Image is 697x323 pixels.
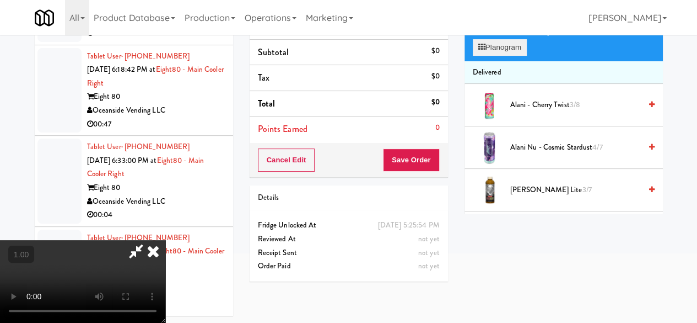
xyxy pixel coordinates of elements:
[121,232,190,243] span: · [PHONE_NUMBER]
[435,121,439,135] div: 0
[510,98,641,112] span: Alani - Cherry Twist
[87,104,225,118] div: Oceanside Vending LLC
[258,149,315,172] button: Cancel Edit
[592,142,602,152] span: 4/7
[87,155,157,166] span: [DATE] 6:33:00 PM at
[258,97,275,110] span: Total
[258,46,289,59] span: Subtotal
[473,39,527,56] button: Planogram
[431,70,439,83] div: $0
[87,208,225,222] div: 00:04
[35,8,54,28] img: Micromart
[378,219,440,232] div: [DATE] 5:25:54 PM
[418,261,440,271] span: not yet
[431,96,439,109] div: $0
[418,247,440,258] span: not yet
[258,123,307,135] span: Points Earned
[258,260,440,273] div: Order Paid
[35,136,233,227] li: Tablet User· [PHONE_NUMBER][DATE] 6:33:00 PM atEight80 - Main Cooler RightEight 80Oceanside Vendi...
[506,141,655,155] div: Alani Nu - Cosmic Stardust4/7
[121,51,190,61] span: · [PHONE_NUMBER]
[582,184,591,195] span: 3/7
[87,246,224,270] a: Eight80 - Main Cooler Right
[87,51,190,61] a: Tablet User· [PHONE_NUMBER]
[570,99,580,110] span: 3/8
[258,219,440,232] div: Fridge Unlocked At
[431,44,439,58] div: $0
[258,246,440,260] div: Receipt Sent
[418,234,440,244] span: not yet
[87,118,225,131] div: 00:47
[35,45,233,136] li: Tablet User· [PHONE_NUMBER][DATE] 6:18:42 PM atEight80 - Main Cooler RightEight 80Oceanside Vendi...
[258,191,440,205] div: Details
[87,90,225,104] div: Eight 80
[87,181,225,195] div: Eight 80
[87,64,156,75] span: [DATE] 6:18:42 PM at
[87,141,190,152] a: Tablet User· [PHONE_NUMBER]
[87,195,225,209] div: Oceanside Vending LLC
[35,227,233,317] li: Tablet User· [PHONE_NUMBER][DATE] 7:40:33 PM atEight80 - Main Cooler RightEight 80Oceanside Vendi...
[258,71,269,84] span: Tax
[464,61,663,84] li: Delivered
[258,232,440,246] div: Reviewed At
[510,183,641,197] span: [PERSON_NAME] Lite
[506,183,655,197] div: [PERSON_NAME] Lite3/7
[510,141,641,155] span: Alani Nu - Cosmic Stardust
[121,141,190,152] span: · [PHONE_NUMBER]
[87,64,224,88] a: Eight80 - Main Cooler Right
[383,149,439,172] button: Save Order
[506,98,655,112] div: Alani - Cherry Twist3/8
[87,232,190,243] a: Tablet User· [PHONE_NUMBER]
